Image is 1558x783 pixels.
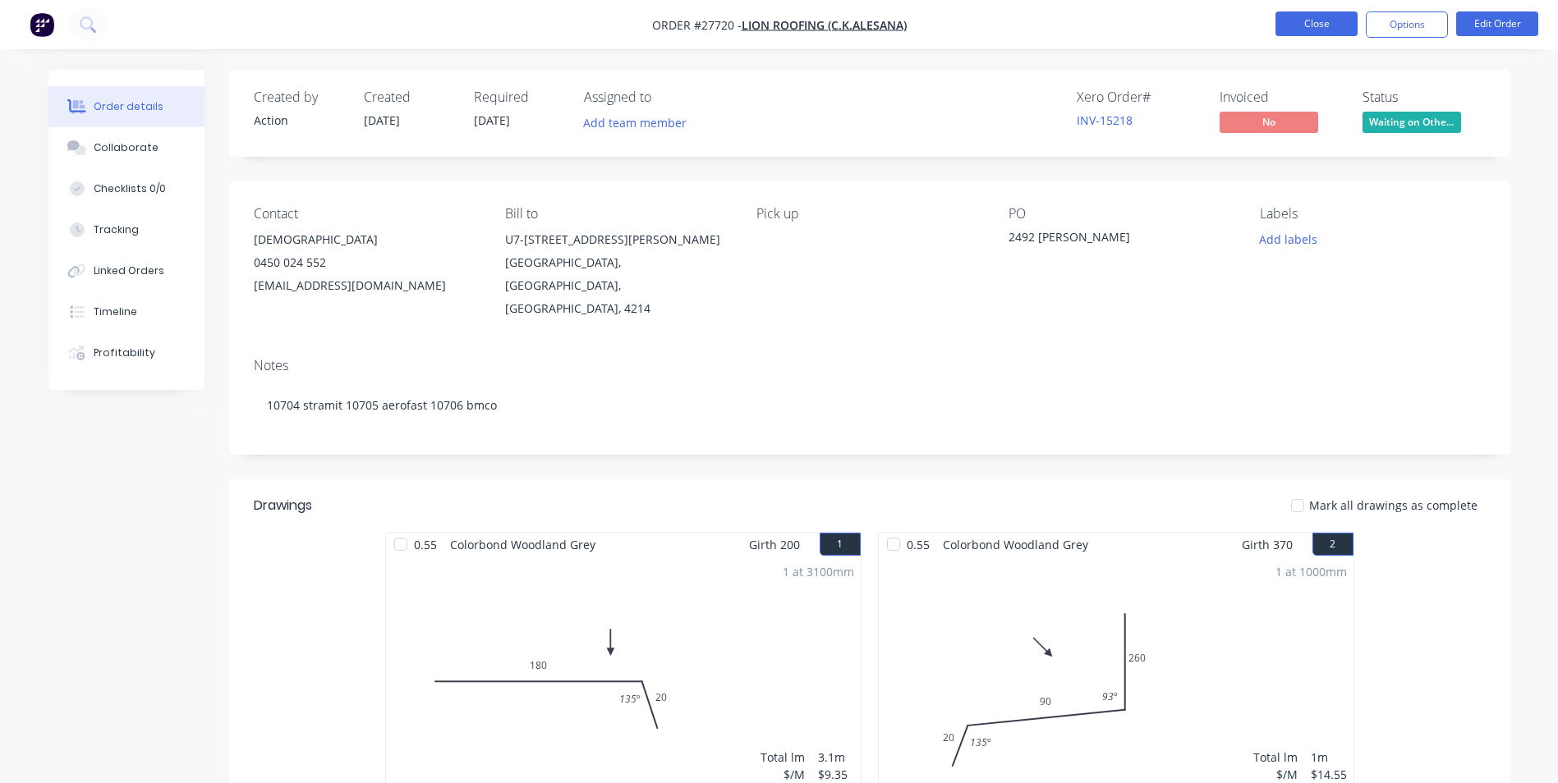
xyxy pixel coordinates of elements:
[94,346,155,360] div: Profitability
[1009,206,1234,222] div: PO
[94,222,139,237] div: Tracking
[364,112,400,128] span: [DATE]
[761,766,805,783] div: $/M
[48,291,205,332] button: Timeline
[1312,533,1353,556] button: 2
[1077,112,1133,128] a: INV-15218
[584,112,696,134] button: Add team member
[820,533,861,556] button: 1
[254,89,344,105] div: Created by
[94,304,137,319] div: Timeline
[1456,11,1538,36] button: Edit Order
[1220,112,1318,132] span: No
[48,127,205,168] button: Collaborate
[48,209,205,250] button: Tracking
[749,533,800,556] span: Girth 200
[818,766,854,783] div: $9.35
[1363,89,1486,105] div: Status
[505,228,730,251] div: U7-[STREET_ADDRESS][PERSON_NAME]
[254,206,479,222] div: Contact
[94,140,159,155] div: Collaborate
[1311,766,1347,783] div: $14.55
[783,563,854,580] div: 1 at 3100mm
[444,533,602,556] span: Colorbond Woodland Grey
[1253,766,1298,783] div: $/M
[254,274,479,297] div: [EMAIL_ADDRESS][DOMAIN_NAME]
[1009,228,1214,251] div: 2492 [PERSON_NAME]
[254,228,479,251] div: [DEMOGRAPHIC_DATA]
[652,17,742,33] span: Order #27720 -
[474,89,564,105] div: Required
[30,12,54,37] img: Factory
[1260,206,1485,222] div: Labels
[584,89,748,105] div: Assigned to
[48,332,205,373] button: Profitability
[818,749,854,766] div: 3.1m
[407,533,444,556] span: 0.55
[1363,112,1461,136] button: Waiting on Othe...
[1275,11,1358,36] button: Close
[936,533,1095,556] span: Colorbond Woodland Grey
[474,112,510,128] span: [DATE]
[1275,563,1347,580] div: 1 at 1000mm
[756,206,981,222] div: Pick up
[254,358,1486,373] div: Notes
[364,89,454,105] div: Created
[94,181,166,196] div: Checklists 0/0
[48,168,205,209] button: Checklists 0/0
[1311,749,1347,766] div: 1m
[254,380,1486,430] div: 10704 stramit 10705 aerofast 10706 bmco
[48,250,205,291] button: Linked Orders
[1363,112,1461,132] span: Waiting on Othe...
[94,263,164,278] div: Linked Orders
[254,112,344,129] div: Action
[254,228,479,297] div: [DEMOGRAPHIC_DATA]0450 024 552[EMAIL_ADDRESS][DOMAIN_NAME]
[574,112,695,134] button: Add team member
[254,251,479,274] div: 0450 024 552
[1251,228,1326,250] button: Add labels
[48,86,205,127] button: Order details
[1242,533,1293,556] span: Girth 370
[1077,89,1200,105] div: Xero Order #
[1309,497,1478,514] span: Mark all drawings as complete
[1366,11,1448,38] button: Options
[254,496,312,515] div: Drawings
[94,99,163,114] div: Order details
[900,533,936,556] span: 0.55
[505,251,730,320] div: [GEOGRAPHIC_DATA], [GEOGRAPHIC_DATA], [GEOGRAPHIC_DATA], 4214
[505,206,730,222] div: Bill to
[1220,89,1343,105] div: Invoiced
[761,749,805,766] div: Total lm
[1253,749,1298,766] div: Total lm
[505,228,730,320] div: U7-[STREET_ADDRESS][PERSON_NAME][GEOGRAPHIC_DATA], [GEOGRAPHIC_DATA], [GEOGRAPHIC_DATA], 4214
[742,17,907,33] a: Lion Roofing (C.K.Alesana)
